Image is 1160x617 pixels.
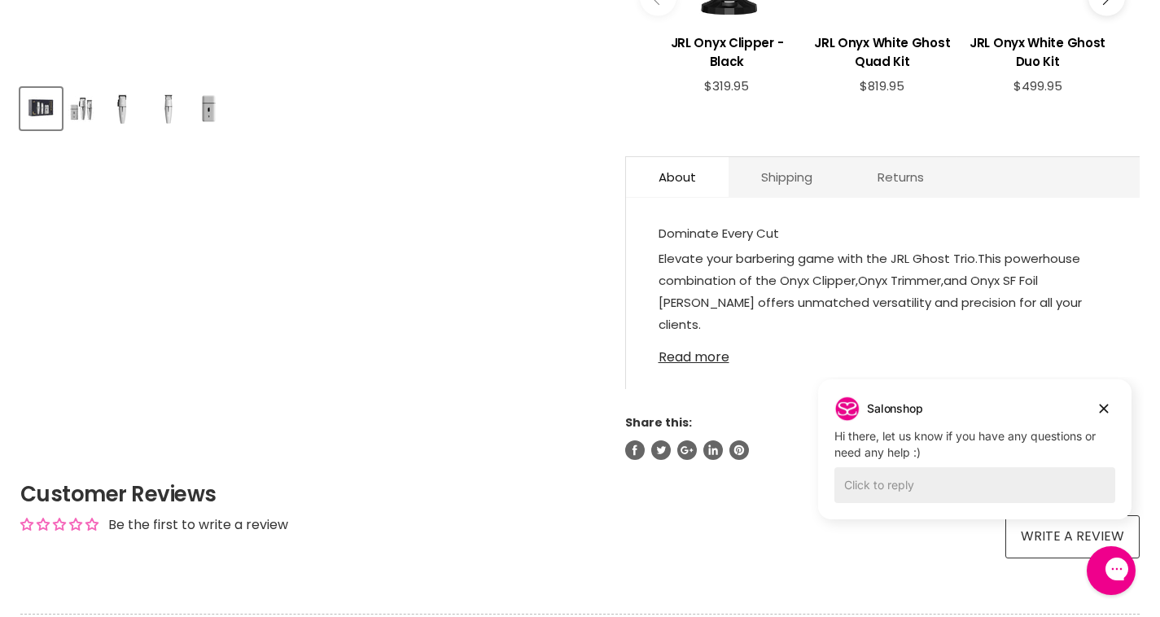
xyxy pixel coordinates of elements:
h3: JRL Onyx Clipper - Black [658,33,797,71]
a: View product:JRL Onyx White Ghost Duo Kit [968,21,1107,79]
img: JRL Onyx White Ghost Trio Kit [22,90,60,128]
a: Returns [845,157,956,197]
span: Dominate Every Cut [659,225,779,242]
button: JRL Onyx White Ghost Trio Kit [148,88,190,129]
button: JRL Onyx White Ghost Trio Kit [20,88,62,129]
div: Product thumbnails [18,83,599,129]
h3: JRL Onyx White Ghost Duo Kit [968,33,1107,71]
img: JRL Onyx White Ghost Trio Kit [150,90,188,128]
span: $499.95 [1013,77,1062,94]
div: Average rating is 0.00 stars [20,515,98,534]
span: Share this: [625,414,692,431]
a: About [626,157,729,197]
aside: Share this: [625,415,1140,459]
iframe: Gorgias live chat messenger [1079,540,1144,601]
h2: Customer Reviews [20,479,1140,509]
span: $319.95 [704,77,749,94]
a: View product:JRL Onyx Clipper - Black [658,21,797,79]
img: JRL Onyx White Ghost Trio Kit [103,90,142,128]
span: and Onyx SF Foil [PERSON_NAME] offers unmatched versatility and precision for all your clients. [659,272,1082,333]
img: JRL Onyx White Ghost Trio Kit [196,90,221,128]
span: Onyx Trimmer, [858,272,943,289]
a: View product:JRL Onyx White Ghost Quad Kit [812,21,952,79]
div: Be the first to write a review [108,516,288,534]
button: JRL Onyx White Ghost Trio Kit [102,88,143,129]
img: JRL Onyx White Ghost Trio Kit [68,90,95,128]
h3: JRL Onyx White Ghost Quad Kit [812,33,952,71]
span: $819.95 [860,77,904,94]
a: Shipping [729,157,845,197]
button: JRL Onyx White Ghost Trio Kit [67,88,97,129]
span: Elevate your barbering game with the JRL Ghost Trio. [659,250,978,267]
a: Read more [659,340,1108,365]
iframe: Gorgias live chat campaigns [806,377,1144,544]
button: JRL Onyx White Ghost Trio Kit [195,88,223,129]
